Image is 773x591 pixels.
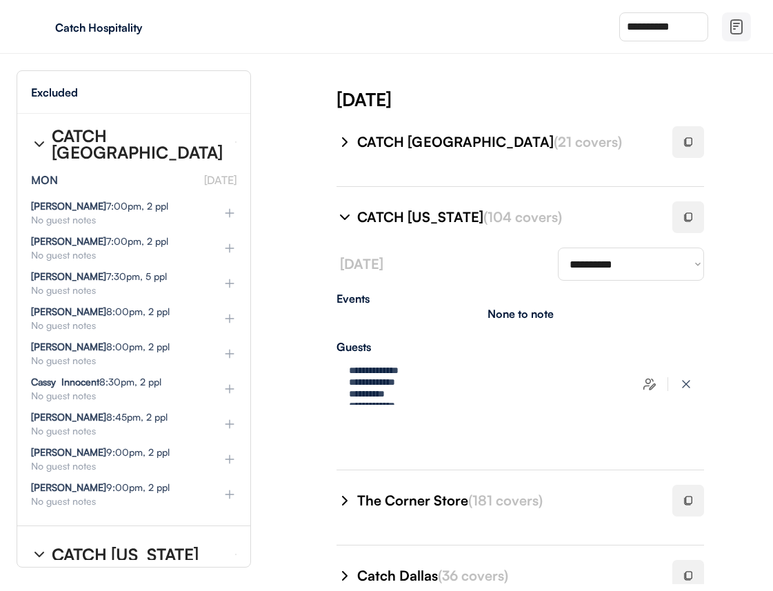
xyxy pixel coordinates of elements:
[31,546,48,563] img: chevron-right%20%281%29.svg
[357,566,656,585] div: Catch Dallas
[31,215,201,225] div: No guest notes
[52,546,199,563] div: CATCH [US_STATE]
[488,308,554,319] div: None to note
[31,376,99,388] strong: Cassy Innocent
[554,133,622,150] font: (21 covers)
[31,356,201,365] div: No guest notes
[31,446,106,458] strong: [PERSON_NAME]
[357,491,656,510] div: The Corner Store
[31,307,170,317] div: 8:00pm, 2 ppl
[337,492,353,509] img: chevron-right%20%281%29.svg
[31,136,48,152] img: chevron-right%20%281%29.svg
[31,461,201,471] div: No guest notes
[31,270,106,282] strong: [PERSON_NAME]
[31,412,168,422] div: 8:45pm, 2 ppl
[679,377,693,391] img: x-close%20%283%29.svg
[468,492,543,509] font: (181 covers)
[31,411,106,423] strong: [PERSON_NAME]
[223,312,237,325] img: plus%20%281%29.svg
[31,201,168,211] div: 7:00pm, 2 ppl
[52,128,224,161] div: CATCH [GEOGRAPHIC_DATA]
[31,483,170,492] div: 9:00pm, 2 ppl
[337,341,704,352] div: Guests
[337,293,704,304] div: Events
[31,391,201,401] div: No guest notes
[337,568,353,584] img: chevron-right%20%281%29.svg
[31,377,161,387] div: 8:30pm, 2 ppl
[483,208,562,226] font: (104 covers)
[31,497,201,506] div: No guest notes
[31,200,106,212] strong: [PERSON_NAME]
[31,341,106,352] strong: [PERSON_NAME]
[337,87,773,112] div: [DATE]
[31,426,201,436] div: No guest notes
[223,382,237,396] img: plus%20%281%29.svg
[357,132,656,152] div: CATCH [GEOGRAPHIC_DATA]
[223,452,237,466] img: plus%20%281%29.svg
[337,134,353,150] img: chevron-right%20%281%29.svg
[31,174,58,186] div: MON
[340,255,383,272] font: [DATE]
[55,22,229,33] div: Catch Hospitality
[643,377,656,391] img: users-edit.svg
[31,250,201,260] div: No guest notes
[438,567,508,584] font: (36 covers)
[31,448,170,457] div: 9:00pm, 2 ppl
[223,347,237,361] img: plus%20%281%29.svg
[31,342,170,352] div: 8:00pm, 2 ppl
[357,208,656,227] div: CATCH [US_STATE]
[31,237,168,246] div: 7:00pm, 2 ppl
[31,305,106,317] strong: [PERSON_NAME]
[31,272,167,281] div: 7:30pm, 5 ppl
[223,277,237,290] img: plus%20%281%29.svg
[337,209,353,226] img: chevron-right%20%281%29.svg
[31,87,78,98] div: Excluded
[31,235,106,247] strong: [PERSON_NAME]
[31,481,106,493] strong: [PERSON_NAME]
[223,417,237,431] img: plus%20%281%29.svg
[31,321,201,330] div: No guest notes
[223,488,237,501] img: plus%20%281%29.svg
[223,241,237,255] img: plus%20%281%29.svg
[204,173,237,187] font: [DATE]
[28,16,50,38] img: yH5BAEAAAAALAAAAAABAAEAAAIBRAA7
[223,206,237,220] img: plus%20%281%29.svg
[31,286,201,295] div: No guest notes
[728,19,745,35] img: file-02.svg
